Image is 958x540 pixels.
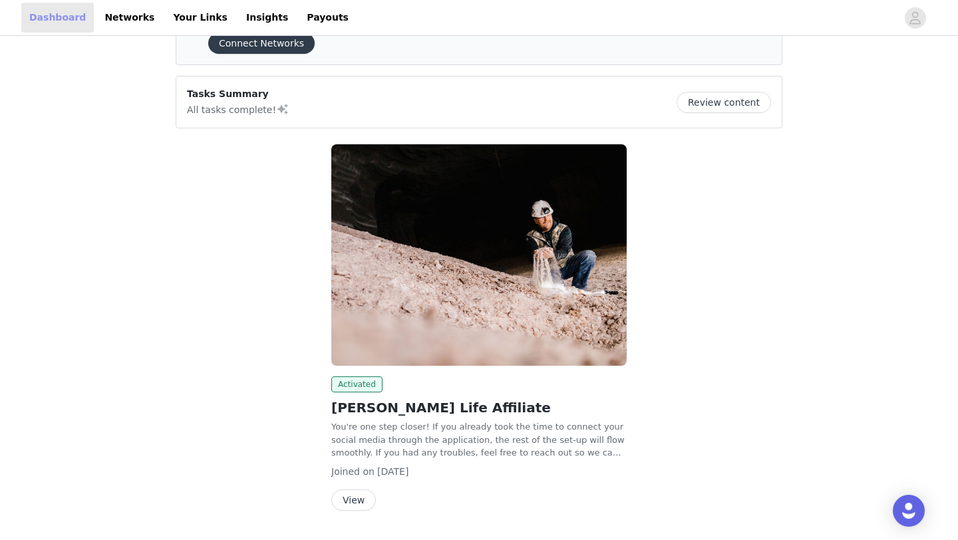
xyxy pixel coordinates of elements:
a: Dashboard [21,3,94,33]
button: Review content [677,92,771,113]
a: Payouts [299,3,357,33]
button: View [331,489,376,511]
a: Your Links [165,3,236,33]
div: avatar [909,7,921,29]
a: Networks [96,3,162,33]
button: Connect Networks [208,33,315,54]
a: View [331,495,376,505]
img: Real Salt [331,144,627,366]
p: Tasks Summary [187,87,289,101]
span: [DATE] [377,466,408,477]
div: Open Intercom Messenger [893,495,925,527]
p: All tasks complete! [187,101,289,117]
span: Joined on [331,466,375,477]
h2: [PERSON_NAME] Life Affiliate [331,398,627,418]
p: You're one step closer! If you already took the time to connect your social media through the app... [331,420,627,460]
span: Activated [331,376,383,392]
a: Insights [238,3,296,33]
